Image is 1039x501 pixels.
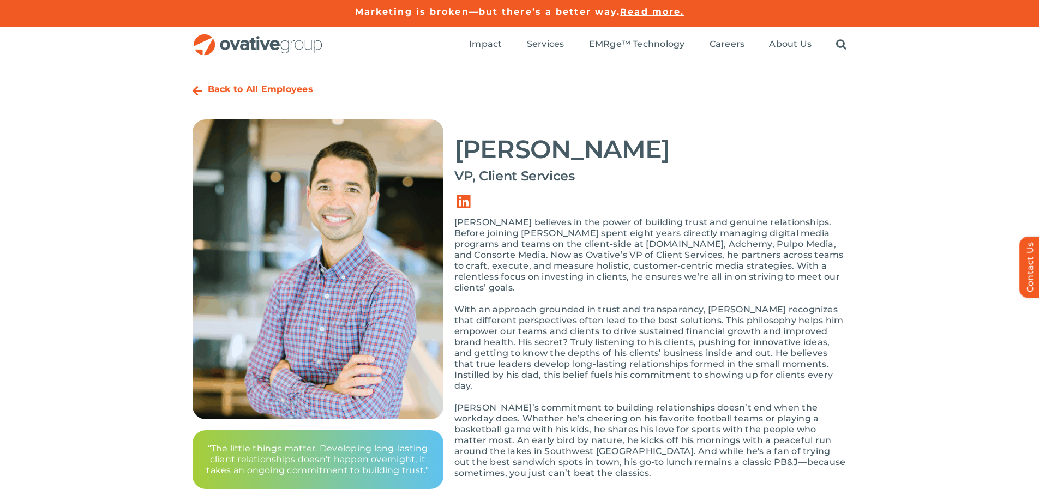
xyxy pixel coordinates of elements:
nav: Menu [469,27,846,62]
a: EMRge™ Technology [589,39,685,51]
p: “The little things matter. Developing long-lasting client relationships doesn’t happen overnight,... [206,443,430,476]
h4: VP, Client Services [454,168,847,184]
span: About Us [769,39,812,50]
a: Services [527,39,564,51]
a: Careers [710,39,745,51]
a: Read more. [620,7,684,17]
a: Marketing is broken—but there’s a better way. [355,7,621,17]
a: Link to https://ovative.com/about-us/people/ [193,86,202,96]
span: Careers [710,39,745,50]
a: Impact [469,39,502,51]
span: Services [527,39,564,50]
a: Back to All Employees [208,84,313,94]
p: [PERSON_NAME]’s commitment to building relationships doesn’t end when the workday does. Whether h... [454,402,847,479]
p: [PERSON_NAME] believes in the power of building trust and genuine relationships. Before joining [... [454,217,847,293]
a: Link to https://www.linkedin.com/in/jay-eyunni-9518025/ [449,186,479,217]
span: EMRge™ Technology [589,39,685,50]
a: About Us [769,39,812,51]
p: With an approach grounded in trust and transparency, [PERSON_NAME] recognizes that different pers... [454,304,847,391]
span: Impact [469,39,502,50]
img: 3 [193,119,443,419]
h2: [PERSON_NAME] [454,136,847,163]
a: Search [836,39,846,51]
a: OG_Full_horizontal_RGB [193,33,323,43]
